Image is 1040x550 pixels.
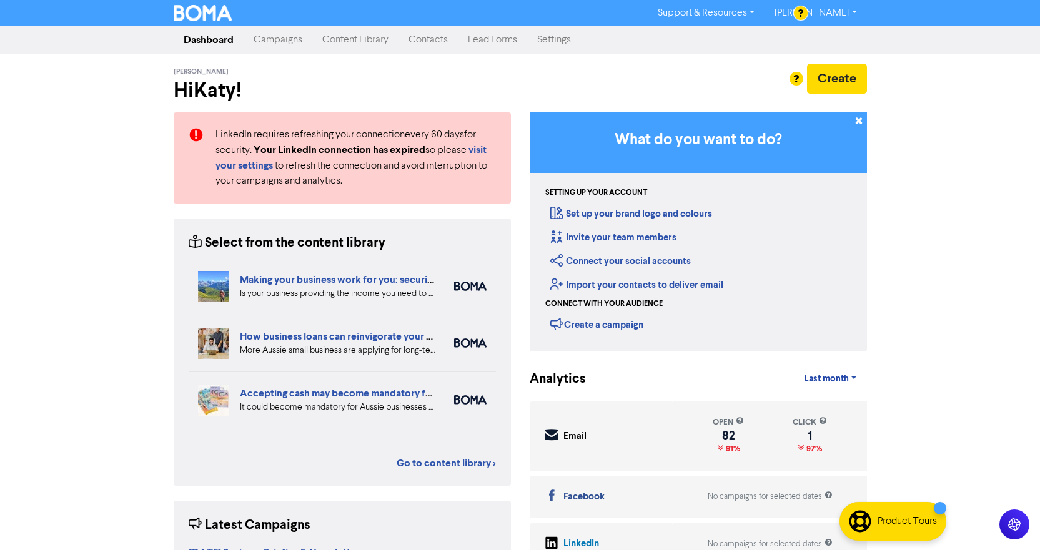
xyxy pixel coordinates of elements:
[713,416,744,428] div: open
[804,444,822,454] span: 97%
[240,344,435,357] div: More Aussie small business are applying for long-term loans. But what are the best things to do w...
[174,79,511,102] h2: Hi Katy !
[189,516,310,535] div: Latest Campaigns
[563,430,587,444] div: Email
[244,27,312,52] a: Campaigns
[550,315,643,333] div: Create a campaign
[189,233,385,253] div: Select from the content library
[804,373,849,385] span: Last month
[550,208,712,220] a: Set up your brand logo and colours
[545,298,663,310] div: Connect with your audience
[458,27,527,52] a: Lead Forms
[240,401,435,414] div: It could become mandatory for Aussie businesses to accept cash payment for some essential items. ...
[723,444,740,454] span: 91%
[978,490,1040,550] iframe: Chat Widget
[174,27,244,52] a: Dashboard
[240,330,489,343] a: How business loans can reinvigorate your small business
[530,370,570,389] div: Analytics
[530,112,867,351] div: Getting Started in BOMA
[215,145,487,171] a: visit your settings
[312,27,399,52] a: Content Library
[550,255,691,267] a: Connect your social accounts
[793,431,827,441] div: 1
[174,5,232,21] img: BOMA Logo
[548,131,848,149] h3: What do you want to do?
[563,490,605,504] div: Facebook
[174,67,229,76] span: [PERSON_NAME]
[708,491,833,503] div: No campaigns for selected dates
[454,395,487,405] img: boma_accounting
[240,287,435,300] div: Is your business providing the income you need to secure your desired lifestyle? We’ve got some h...
[454,338,487,348] img: boma_accounting
[807,64,867,94] button: Create
[708,538,833,550] div: No campaigns for selected dates
[240,387,518,400] a: Accepting cash may become mandatory for Aussie businesses
[545,187,647,199] div: Setting up your account
[254,144,425,156] strong: Your LinkedIn connection has expired
[527,27,581,52] a: Settings
[550,279,723,291] a: Import your contacts to deliver email
[397,456,496,471] a: Go to content library >
[454,282,487,291] img: boma
[206,127,505,189] div: LinkedIn requires refreshing your connection every 60 days for security. so please to refresh the...
[794,366,866,391] a: Last month
[550,232,676,243] a: Invite your team members
[240,273,498,286] a: Making your business work for you: securing your lifestyle
[399,27,458,52] a: Contacts
[765,3,866,23] a: [PERSON_NAME]
[793,416,827,428] div: click
[713,431,744,441] div: 82
[648,3,765,23] a: Support & Resources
